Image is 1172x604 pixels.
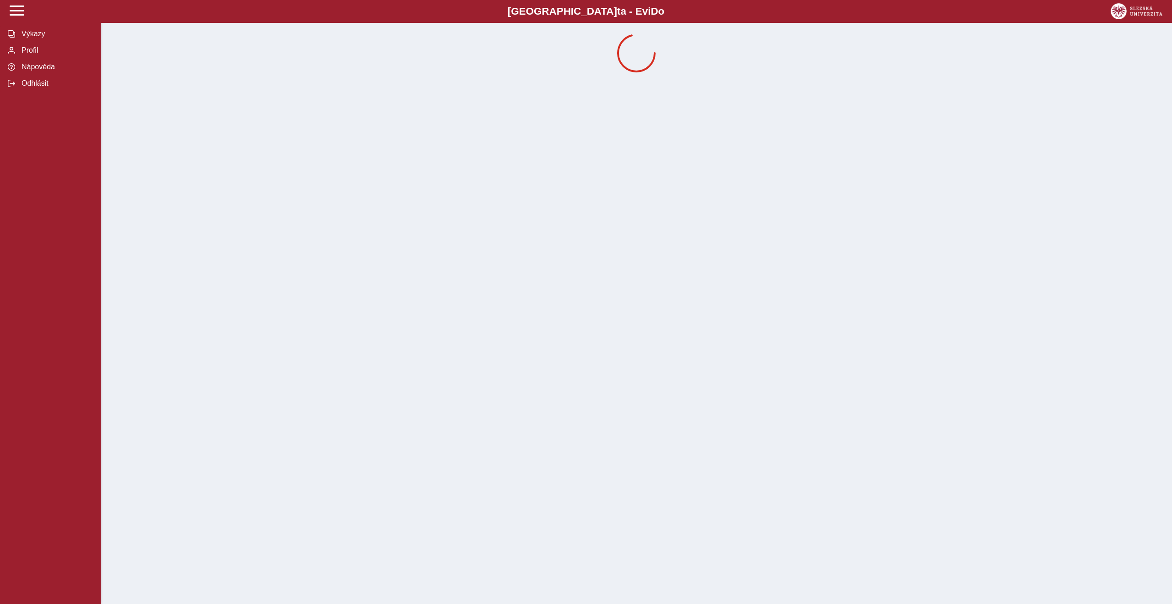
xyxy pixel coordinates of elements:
span: t [617,5,620,17]
span: Výkazy [19,30,93,38]
img: logo_web_su.png [1111,3,1162,19]
span: o [658,5,665,17]
span: Nápověda [19,63,93,71]
b: [GEOGRAPHIC_DATA] a - Evi [27,5,1145,17]
span: D [651,5,658,17]
span: Odhlásit [19,79,93,88]
span: Profil [19,46,93,55]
